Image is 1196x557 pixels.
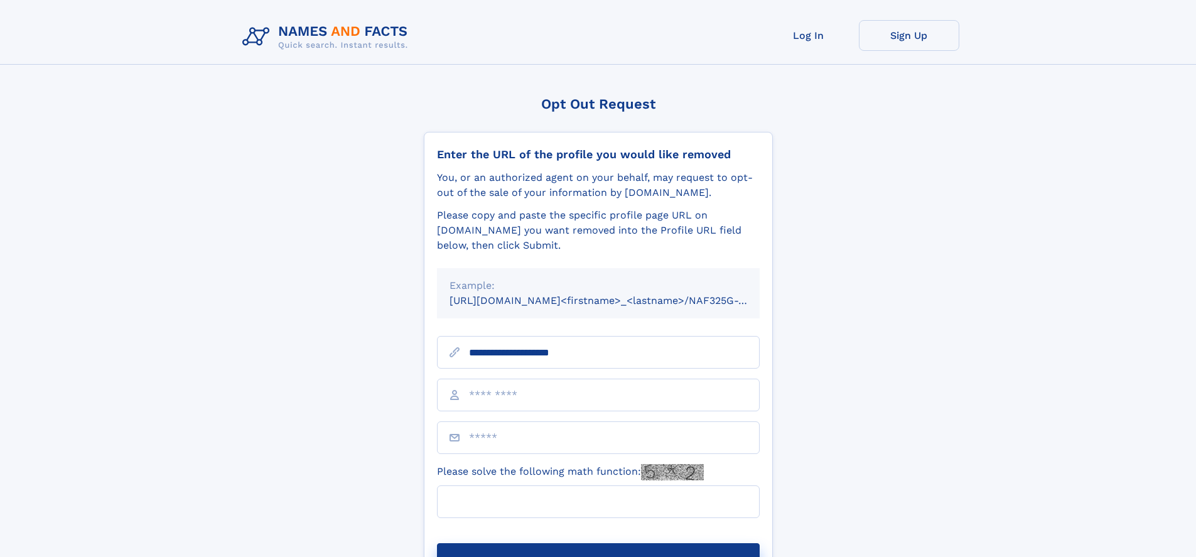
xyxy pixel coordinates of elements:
a: Sign Up [859,20,959,51]
label: Please solve the following math function: [437,464,704,480]
div: Opt Out Request [424,96,773,112]
div: You, or an authorized agent on your behalf, may request to opt-out of the sale of your informatio... [437,170,760,200]
a: Log In [758,20,859,51]
img: Logo Names and Facts [237,20,418,54]
div: Example: [450,278,747,293]
div: Enter the URL of the profile you would like removed [437,148,760,161]
div: Please copy and paste the specific profile page URL on [DOMAIN_NAME] you want removed into the Pr... [437,208,760,253]
small: [URL][DOMAIN_NAME]<firstname>_<lastname>/NAF325G-xxxxxxxx [450,295,784,306]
